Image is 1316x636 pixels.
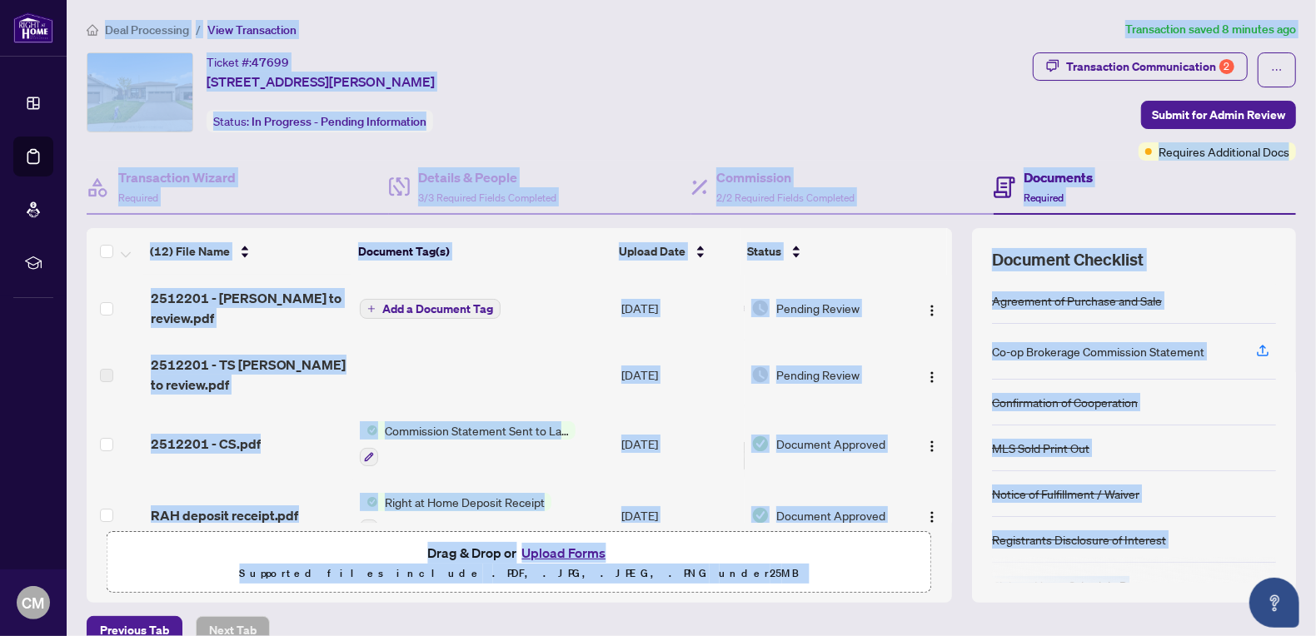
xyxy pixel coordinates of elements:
[378,493,551,511] span: Right at Home Deposit Receipt
[150,242,230,261] span: (12) File Name
[87,53,192,132] img: IMG-X12157690_1.jpg
[1125,20,1296,39] article: Transaction saved 8 minutes ago
[516,542,611,564] button: Upload Forms
[1271,64,1283,76] span: ellipsis
[151,288,346,328] span: 2512201 - [PERSON_NAME] to review.pdf
[1033,52,1248,81] button: Transaction Communication2
[117,564,921,584] p: Supported files include .PDF, .JPG, .JPEG, .PNG under 25 MB
[360,299,501,319] button: Add a Document Tag
[992,484,1139,503] div: Notice of Fulfillment / Waiver
[615,275,744,341] td: [DATE]
[151,434,261,454] span: 2512201 - CS.pdf
[378,421,576,440] span: Commission Statement Sent to Lawyer
[151,505,299,525] span: RAH deposit receipt.pdf
[992,439,1089,457] div: MLS Sold Print Out
[615,408,744,479] td: [DATE]
[207,52,289,72] div: Ticket #:
[992,342,1204,360] div: Co-op Brokerage Commission Statement
[615,479,744,551] td: [DATE]
[751,435,770,453] img: Document Status
[919,430,945,457] button: Logo
[919,502,945,529] button: Logo
[360,493,378,511] img: Status Icon
[1249,578,1299,628] button: Open asap
[87,24,98,36] span: home
[776,506,885,524] span: Document Approved
[612,228,740,275] th: Upload Date
[992,530,1166,549] div: Registrants Disclosure of Interest
[252,55,289,70] span: 47699
[992,291,1162,310] div: Agreement of Purchase and Sale
[1159,142,1289,161] span: Requires Additional Docs
[776,299,860,317] span: Pending Review
[118,191,158,204] span: Required
[418,167,556,187] h4: Details & People
[207,110,433,132] div: Status:
[382,303,493,315] span: Add a Document Tag
[716,167,855,187] h4: Commission
[925,304,939,317] img: Logo
[360,421,576,466] button: Status IconCommission Statement Sent to Lawyer
[351,228,612,275] th: Document Tag(s)
[992,248,1144,271] span: Document Checklist
[776,365,860,384] span: Pending Review
[919,295,945,321] button: Logo
[751,299,770,317] img: Document Status
[1152,102,1285,128] span: Submit for Admin Review
[751,506,770,524] img: Document Status
[360,421,378,440] img: Status Icon
[360,298,501,320] button: Add a Document Tag
[105,22,189,37] span: Deal Processing
[1141,101,1296,129] button: Submit for Admin Review
[615,341,744,408] td: [DATE]
[992,393,1138,411] div: Confirmation of Cooperation
[418,191,556,204] span: 3/3 Required Fields Completed
[207,22,297,37] span: View Transaction
[22,591,45,614] span: CM
[619,242,685,261] span: Upload Date
[207,72,435,92] span: [STREET_ADDRESS][PERSON_NAME]
[13,12,53,43] img: logo
[367,305,376,313] span: plus
[751,365,770,384] img: Document Status
[151,355,346,395] span: 2512201 - TS [PERSON_NAME] to review.pdf
[360,493,551,538] button: Status IconRight at Home Deposit Receipt
[1024,167,1093,187] h4: Documents
[716,191,855,204] span: 2/2 Required Fields Completed
[196,20,201,39] li: /
[118,167,236,187] h4: Transaction Wizard
[919,361,945,388] button: Logo
[1024,191,1064,204] span: Required
[740,228,901,275] th: Status
[143,228,351,275] th: (12) File Name
[1066,53,1234,80] div: Transaction Communication
[925,510,939,524] img: Logo
[925,440,939,453] img: Logo
[427,542,611,564] span: Drag & Drop or
[776,435,885,453] span: Document Approved
[1219,59,1234,74] div: 2
[747,242,781,261] span: Status
[252,114,426,129] span: In Progress - Pending Information
[107,532,931,594] span: Drag & Drop orUpload FormsSupported files include .PDF, .JPG, .JPEG, .PNG under25MB
[925,370,939,384] img: Logo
